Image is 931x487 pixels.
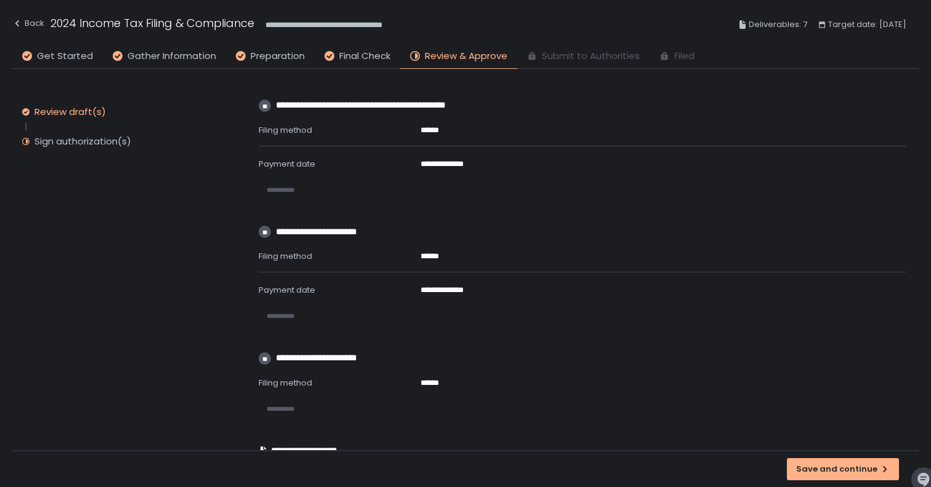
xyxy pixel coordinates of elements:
span: Payment date [259,284,315,296]
button: Save and continue [787,458,899,480]
div: Review draft(s) [34,106,106,118]
span: Payment date [259,158,315,170]
span: Target date: [DATE] [828,17,906,32]
span: Gather Information [127,49,216,63]
span: Filing method [259,250,312,262]
span: Submit to Authorities [542,49,640,63]
span: Final Check [339,49,390,63]
span: Preparation [251,49,305,63]
span: Filed [674,49,695,63]
div: Sign authorization(s) [34,135,131,148]
span: Filing method [259,124,312,136]
span: Get Started [37,49,93,63]
span: Filing method [259,377,312,389]
div: Save and continue [796,464,890,475]
span: Deliverables: 7 [749,17,807,32]
button: Back [12,15,44,35]
h1: 2024 Income Tax Filing & Compliance [50,15,254,31]
span: Review & Approve [425,49,507,63]
div: Back [12,16,44,31]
